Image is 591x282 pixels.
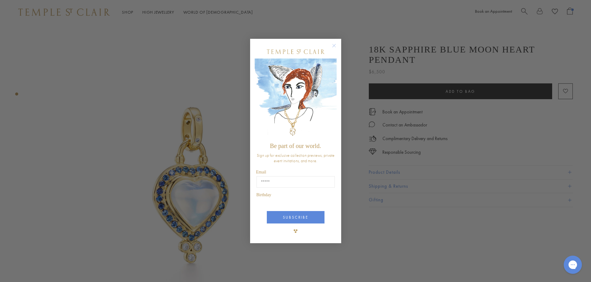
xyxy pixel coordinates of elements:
[255,59,337,139] img: c4a9eb12-d91a-4d4a-8ee0-386386f4f338.jpeg
[257,153,335,163] span: Sign up for exclusive collection previews, private event invitations, and more.
[270,143,321,149] span: Be part of our world.
[256,170,266,174] span: Email
[256,176,335,188] input: Email
[290,225,302,237] img: TSC
[561,253,585,276] iframe: Gorgias live chat messenger
[256,193,271,197] span: Birthday
[333,45,341,52] button: Close dialog
[267,49,324,54] img: Temple St. Clair
[267,211,324,223] button: SUBSCRIBE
